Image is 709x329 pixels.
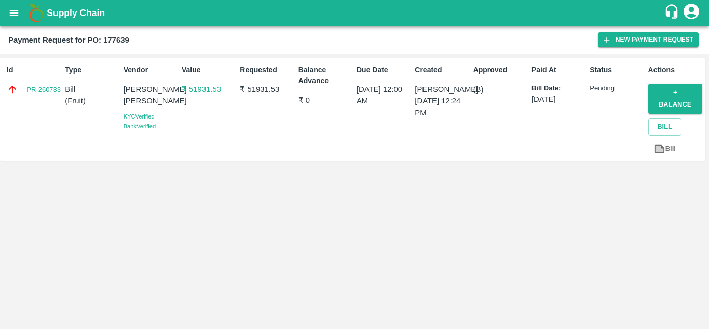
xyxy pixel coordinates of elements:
p: ₹ 0 [298,95,352,106]
p: Bill [65,84,119,95]
a: Supply Chain [47,6,664,20]
a: PR-260733 [26,85,61,95]
p: [PERSON_NAME] [PERSON_NAME] [124,84,178,107]
p: Due Date [357,64,411,75]
p: (B) [473,84,527,95]
p: Bill Date: [531,84,585,94]
img: logo [26,3,47,23]
b: Supply Chain [47,8,105,18]
p: [DATE] [531,94,585,105]
button: Bill [648,118,681,136]
p: Status [590,64,644,75]
span: KYC Verified [124,113,155,120]
p: Value [182,64,236,75]
button: open drawer [2,1,26,25]
p: ₹ 51931.53 [240,84,294,95]
button: + balance [648,84,702,114]
p: Vendor [124,64,178,75]
button: New Payment Request [598,32,699,47]
p: [PERSON_NAME] [415,84,469,95]
p: Type [65,64,119,75]
p: Created [415,64,469,75]
p: Actions [648,64,702,75]
div: account of current user [682,2,701,24]
p: [DATE] 12:00 AM [357,84,411,107]
p: Requested [240,64,294,75]
b: Payment Request for PO: 177639 [8,36,129,44]
a: Bill [648,140,681,158]
p: Pending [590,84,644,94]
p: Balance Advance [298,64,352,86]
p: Id [7,64,61,75]
span: Bank Verified [124,123,156,129]
p: Approved [473,64,527,75]
p: ₹ 51931.53 [182,84,236,95]
div: customer-support [664,4,682,22]
p: [DATE] 12:24 PM [415,95,469,119]
p: Paid At [531,64,585,75]
p: ( Fruit ) [65,95,119,107]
